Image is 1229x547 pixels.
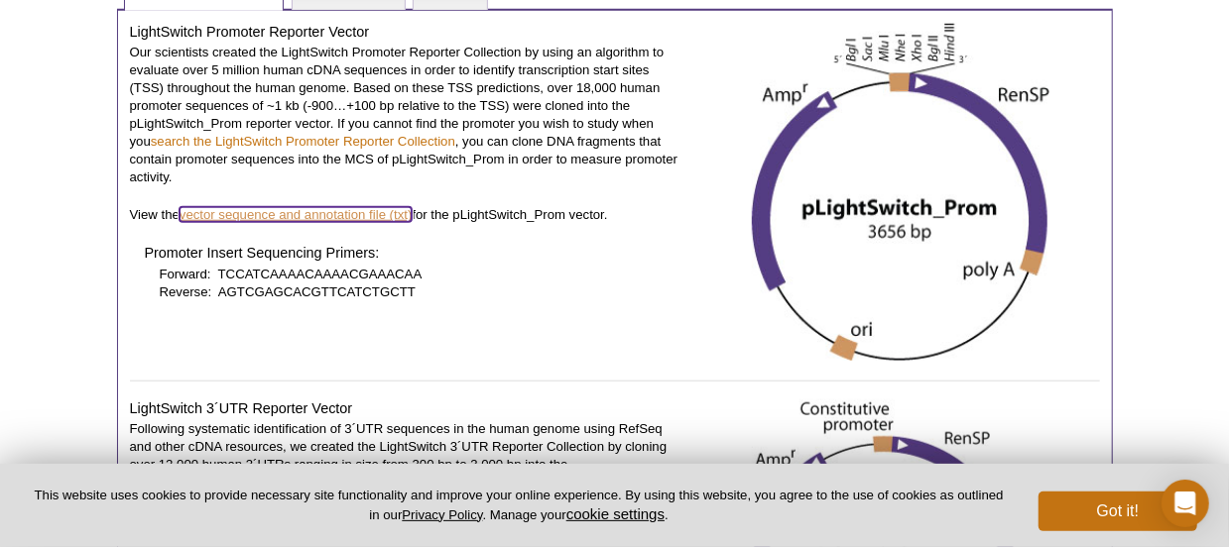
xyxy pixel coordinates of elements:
p: Forward: TCCATCAAAACAAAACGAAACAA Reverse: AGTCGAGCACGTTCATCTGCTT [160,266,687,301]
p: Our scientists created the LightSwitch Promoter Reporter Collection by using an algorithm to eval... [130,44,687,186]
div: Open Intercom Messenger [1162,480,1209,527]
a: Privacy Policy [402,507,482,522]
a: vector sequence and annotation file (txt) [180,207,413,222]
h4: LightSwitch Promoter Reporter Vector [130,23,687,41]
button: Got it! [1039,492,1197,531]
a: search the LightSwitch Promoter Reporter Collection [151,134,455,149]
h4: LightSwitch 3´UTR Reporter Vector [130,399,687,417]
button: cookie settings [566,505,665,522]
h4: Promoter Insert Sequencing Primers: [145,244,687,262]
p: View the for the pLightSwitch_Prom vector. [130,206,687,224]
img: pLightSwitch_Prom vector diagram [752,23,1049,361]
p: This website uses cookies to provide necessary site functionality and improve your online experie... [32,487,1006,524]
